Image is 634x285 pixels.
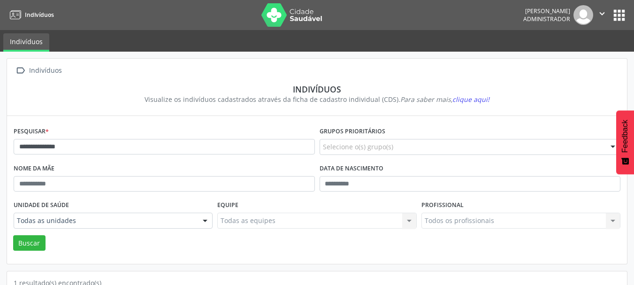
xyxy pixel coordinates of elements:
div: Indivíduos [27,64,63,77]
div: [PERSON_NAME] [523,7,570,15]
i:  [597,8,607,19]
div: Visualize os indivíduos cadastrados através da ficha de cadastro individual (CDS). [20,94,614,104]
button:  [593,5,611,25]
span: Selecione o(s) grupo(s) [323,142,393,152]
span: Indivíduos [25,11,54,19]
a: Indivíduos [3,33,49,52]
span: clique aqui! [452,95,489,104]
button: apps [611,7,627,23]
label: Data de nascimento [320,162,383,176]
img: img [573,5,593,25]
span: Feedback [621,120,629,153]
label: Pesquisar [14,124,49,139]
button: Buscar [13,235,46,251]
i:  [14,64,27,77]
label: Grupos prioritários [320,124,385,139]
button: Feedback - Mostrar pesquisa [616,110,634,174]
i: Para saber mais, [400,95,489,104]
span: Administrador [523,15,570,23]
a:  Indivíduos [14,64,63,77]
a: Indivíduos [7,7,54,23]
div: Indivíduos [20,84,614,94]
span: Todas as unidades [17,216,193,225]
label: Nome da mãe [14,162,54,176]
label: Unidade de saúde [14,198,69,213]
label: Equipe [217,198,238,213]
label: Profissional [421,198,464,213]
